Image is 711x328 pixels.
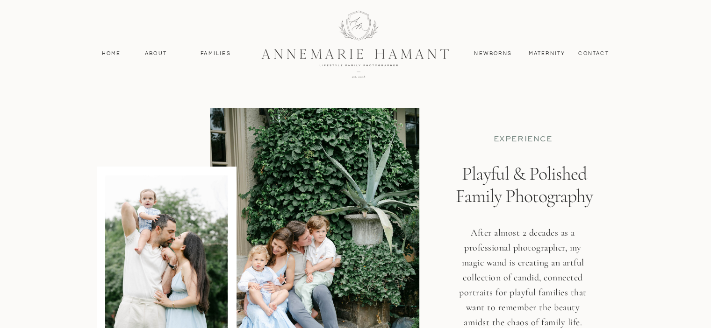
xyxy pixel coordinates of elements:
a: Newborns [471,49,516,58]
a: Families [195,49,237,58]
a: MAternity [529,49,565,58]
a: About [143,49,170,58]
a: Home [98,49,125,58]
h1: Playful & Polished Family Photography [448,162,601,247]
p: EXPERIENCE [466,134,581,144]
a: contact [574,49,614,58]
